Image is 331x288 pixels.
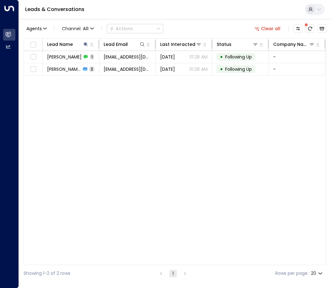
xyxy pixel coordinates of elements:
div: Lead Name [47,41,73,48]
span: 2 [89,66,95,72]
div: • [220,52,223,62]
span: Yesterday [160,54,175,60]
div: Status [217,41,231,48]
div: Status [217,41,258,48]
button: page 1 [169,270,177,277]
span: Channel: [59,24,96,33]
button: Archived Leads [317,24,326,33]
span: Following Up [225,66,252,72]
div: • [220,64,223,75]
a: Leads & Conversations [25,6,84,13]
div: Company Name [273,41,315,48]
button: Channel:All [59,24,96,33]
p: 10:28 AM [189,66,208,72]
td: - [269,51,325,63]
div: Company Name [273,41,309,48]
span: christophercunningham1912@gmail.com [104,66,151,72]
div: Last Interacted [160,41,195,48]
div: Last Interacted [160,41,202,48]
span: Toggle select all [29,41,37,49]
span: christophercunningham1912@gmail.com [104,54,151,60]
span: All [83,26,89,31]
span: Christopher Cunningham [47,54,82,60]
div: Lead Name [47,41,89,48]
button: Customize [294,24,302,33]
div: Lead Email [104,41,128,48]
button: Agents [24,24,49,33]
div: Showing 1-2 of 2 rows [24,270,70,277]
button: Clear all [252,24,283,33]
span: Sep 15, 2025 [160,66,175,72]
span: Christopher Cunningham [47,66,81,72]
div: 20 [311,269,324,278]
div: Lead Email [104,41,145,48]
span: Toggle select row [29,53,37,61]
span: 1 [90,54,94,59]
span: Toggle select row [29,65,37,73]
div: Button group with a nested menu [107,24,163,33]
label: Rows per page: [275,270,308,277]
p: 10:28 AM [189,54,208,60]
td: - [269,63,325,75]
nav: pagination navigation [157,269,189,277]
div: Actions [110,26,133,31]
span: Agents [26,26,42,31]
span: There are new threads available. Refresh the grid to view the latest updates. [306,24,314,33]
button: Actions [107,24,163,33]
span: Following Up [225,54,252,60]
